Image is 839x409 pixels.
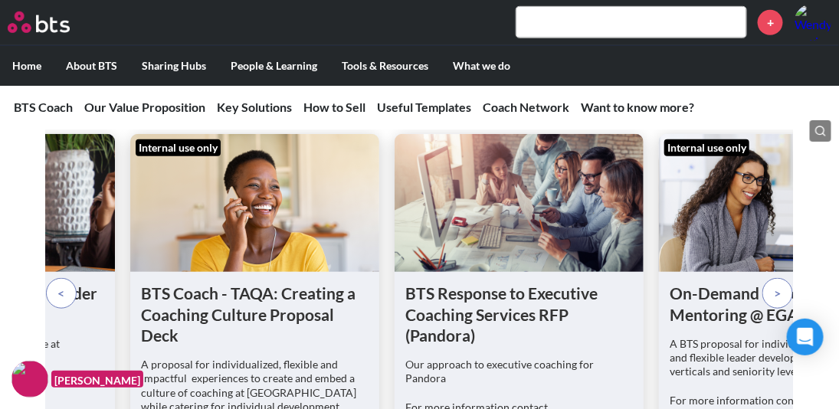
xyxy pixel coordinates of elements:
label: Tools & Resources [329,46,441,86]
a: How to Sell [303,100,365,114]
p: Our approach to executive coaching for Pandora [405,358,633,385]
label: What we do [441,46,523,86]
a: Go home [8,11,98,33]
label: Sharing Hubs [129,46,218,86]
div: Internal use only [136,139,221,156]
label: People & Learning [218,46,329,86]
img: Wendy Lewis [795,4,831,41]
h1: BTS Response to Executive Coaching Services RFP (Pandora) [405,283,633,345]
a: BTS Coach [14,100,73,114]
a: Our Value Proposition [84,100,205,114]
img: F [11,361,48,398]
img: BTS Logo [8,11,70,33]
div: Open Intercom Messenger [787,319,824,355]
div: Internal use only [664,139,749,156]
label: About BTS [54,46,129,86]
a: Profile [795,4,831,41]
a: Want to know more? [581,100,694,114]
a: Useful Templates [377,100,471,114]
figcaption: [PERSON_NAME] [51,371,143,388]
a: + [758,10,783,35]
a: Key Solutions [217,100,292,114]
a: Coach Network [483,100,569,114]
h1: BTS Coach - TAQA: Creating a Coaching Culture Proposal Deck [141,283,369,345]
